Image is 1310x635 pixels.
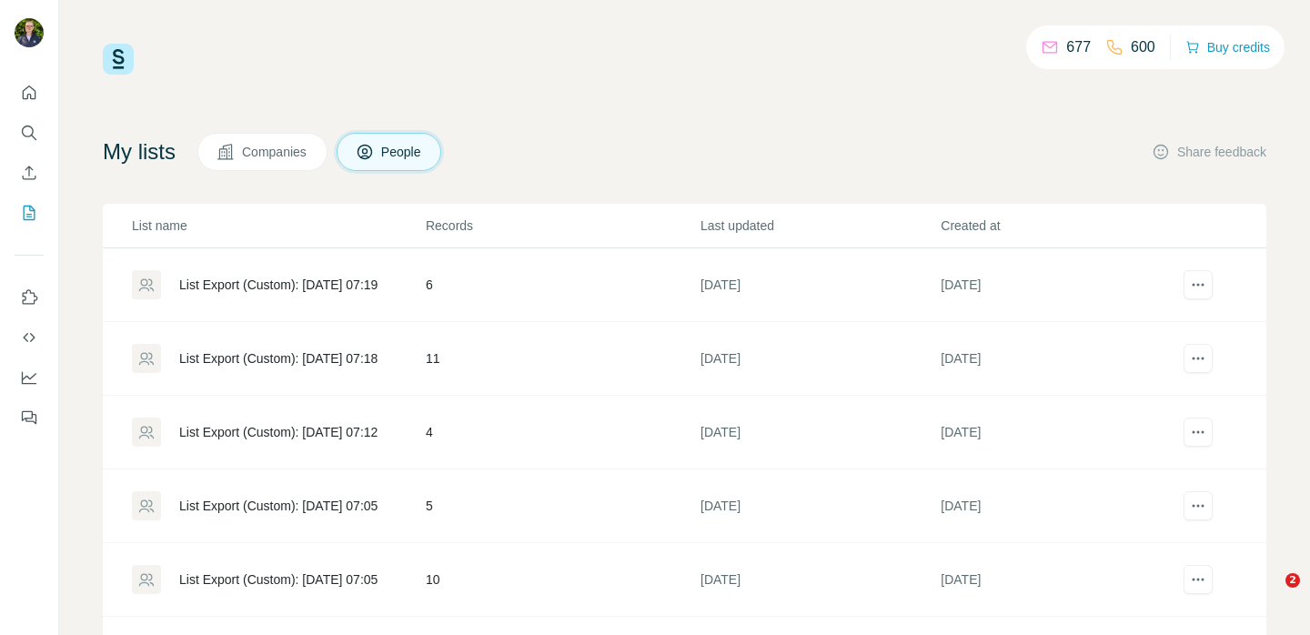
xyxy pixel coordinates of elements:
[15,156,44,189] button: Enrich CSV
[426,217,699,235] p: Records
[179,497,378,515] div: List Export (Custom): [DATE] 07:05
[15,116,44,149] button: Search
[941,217,1179,235] p: Created at
[15,281,44,314] button: Use Surfe on LinkedIn
[940,469,1180,543] td: [DATE]
[700,396,940,469] td: [DATE]
[425,543,700,617] td: 10
[15,401,44,434] button: Feedback
[103,44,134,75] img: Surfe Logo
[1184,491,1213,520] button: actions
[179,570,378,589] div: List Export (Custom): [DATE] 07:05
[179,423,378,441] div: List Export (Custom): [DATE] 07:12
[700,469,940,543] td: [DATE]
[15,321,44,354] button: Use Surfe API
[242,143,308,161] span: Companies
[132,217,424,235] p: List name
[425,248,700,322] td: 6
[1131,36,1155,58] p: 600
[15,197,44,229] button: My lists
[1066,36,1091,58] p: 677
[103,137,176,166] h4: My lists
[1152,143,1266,161] button: Share feedback
[1184,344,1213,373] button: actions
[15,18,44,47] img: Avatar
[700,322,940,396] td: [DATE]
[425,322,700,396] td: 11
[1248,573,1292,617] iframe: Intercom live chat
[425,469,700,543] td: 5
[381,143,423,161] span: People
[940,543,1180,617] td: [DATE]
[15,361,44,394] button: Dashboard
[425,396,700,469] td: 4
[700,217,939,235] p: Last updated
[1184,418,1213,447] button: actions
[1285,573,1300,588] span: 2
[940,322,1180,396] td: [DATE]
[700,248,940,322] td: [DATE]
[1185,35,1270,60] button: Buy credits
[940,248,1180,322] td: [DATE]
[1184,565,1213,594] button: actions
[1184,270,1213,299] button: actions
[179,349,378,368] div: List Export (Custom): [DATE] 07:18
[700,543,940,617] td: [DATE]
[940,396,1180,469] td: [DATE]
[179,276,378,294] div: List Export (Custom): [DATE] 07:19
[15,76,44,109] button: Quick start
